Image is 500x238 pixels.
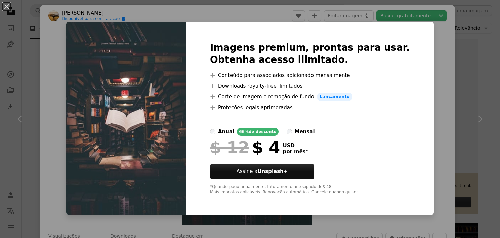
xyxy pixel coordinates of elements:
li: Corte de imagem e remoção de fundo [210,93,410,101]
img: photo-1532012197267-da84d127e765 [66,22,186,215]
span: Lançamento [317,93,352,101]
span: USD [283,143,308,149]
input: mensal [287,129,292,134]
span: por mês * [283,149,308,155]
li: Downloads royalty-free ilimitados [210,82,410,90]
li: Proteções legais aprimoradas [210,104,410,112]
div: 66% de desconto [237,128,278,136]
div: $ 4 [210,138,280,156]
div: anual [218,128,234,136]
li: Conteúdo para associados adicionado mensalmente [210,71,410,79]
input: anual66%de desconto [210,129,215,134]
div: mensal [295,128,315,136]
span: $ 12 [210,138,249,156]
h2: Imagens premium, prontas para usar. Obtenha acesso ilimitado. [210,42,410,66]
